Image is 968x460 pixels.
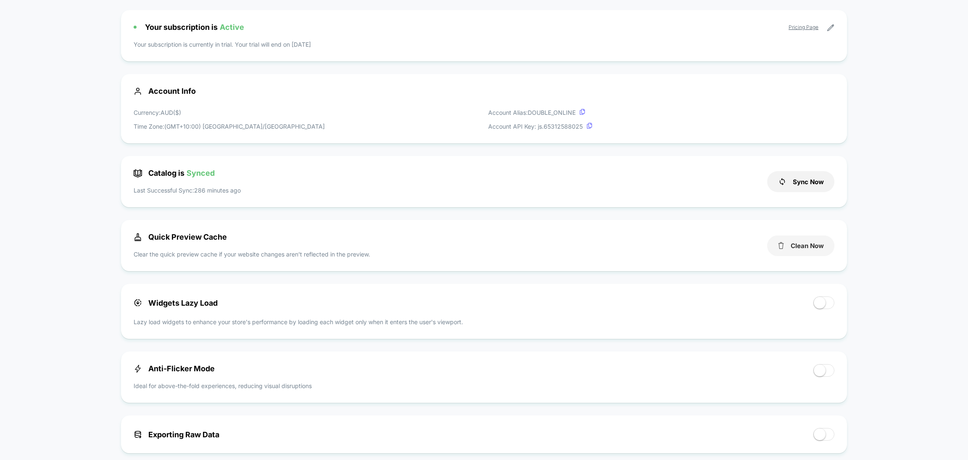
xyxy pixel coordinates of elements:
[134,108,325,117] p: Currency: AUD ( $ )
[488,108,592,117] p: Account Alias: DOUBLE_ONLINE
[134,233,227,241] span: Quick Preview Cache
[767,171,834,192] button: Sync Now
[134,381,312,390] p: Ideal for above-the-fold experiences, reducing visual disruptions
[187,169,215,177] span: Synced
[767,235,834,256] button: Clean Now
[134,430,219,439] span: Exporting Raw Data
[134,317,834,326] p: Lazy load widgets to enhance your store's performance by loading each widget only when it enters ...
[134,122,325,131] p: Time Zone: (GMT+10:00) [GEOGRAPHIC_DATA]/[GEOGRAPHIC_DATA]
[789,24,818,30] a: Pricing Page
[220,23,244,32] span: Active
[134,87,834,95] span: Account Info
[145,23,244,32] span: Your subscription is
[134,169,215,177] span: Catalog is
[134,299,218,307] span: Widgets Lazy Load
[134,40,834,49] p: Your subscription is currently in trial. Your trial will end on [DATE]
[134,186,241,195] p: Last Successful Sync: 286 minutes ago
[134,250,370,259] p: Clear the quick preview cache if your website changes aren’t reflected in the preview.
[134,364,215,373] span: Anti-Flicker Mode
[488,122,592,131] p: Account API Key: js. 65312588025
